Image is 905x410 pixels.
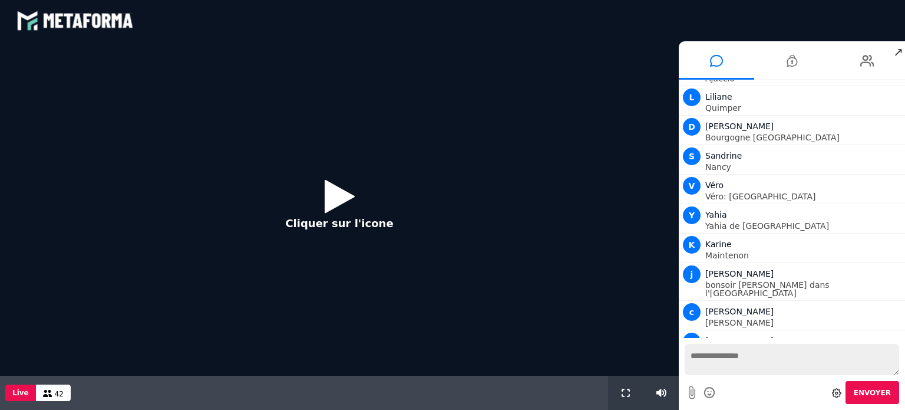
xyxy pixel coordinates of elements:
[705,222,902,230] p: Yahia de [GEOGRAPHIC_DATA]
[705,210,727,219] span: Yahia
[705,74,902,83] p: Ajaccio
[705,181,724,190] span: Véro
[705,240,732,249] span: Karine
[891,41,905,63] span: ↗
[705,336,774,346] span: [PERSON_NAME]
[705,122,774,131] span: [PERSON_NAME]
[683,333,701,350] span: N
[683,206,701,224] span: Y
[5,385,36,401] button: Live
[705,192,902,201] p: Véro: [GEOGRAPHIC_DATA]
[854,389,891,397] span: Envoyer
[683,265,701,283] span: j
[683,147,701,165] span: S
[845,381,899,404] button: Envoyer
[705,133,902,142] p: Bourgogne [GEOGRAPHIC_DATA]
[705,104,902,112] p: Quimper
[705,269,774,278] span: [PERSON_NAME]
[683,177,701,195] span: V
[683,303,701,321] span: c
[705,281,902,297] p: bonsoir [PERSON_NAME] dans l'[GEOGRAPHIC_DATA]
[705,319,902,327] p: [PERSON_NAME]
[55,390,64,398] span: 42
[705,307,774,316] span: [PERSON_NAME]
[285,215,393,231] p: Cliquer sur l'icone
[273,170,405,247] button: Cliquer sur l'icone
[705,151,742,160] span: Sandrine
[705,251,902,260] p: Maintenon
[705,163,902,171] p: Nancy
[705,92,732,101] span: Liliane
[683,118,701,136] span: D
[683,236,701,254] span: K
[683,88,701,106] span: L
